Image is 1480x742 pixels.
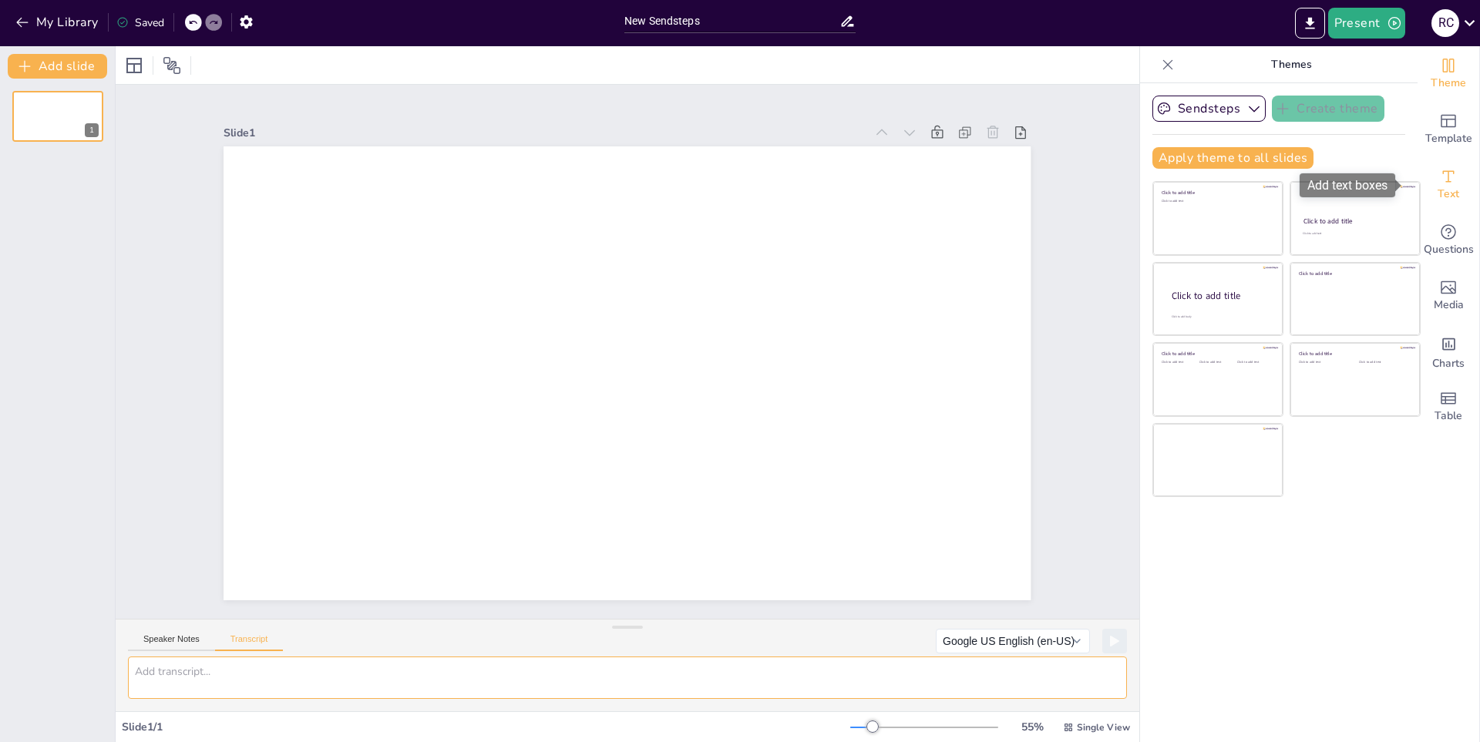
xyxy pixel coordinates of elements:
[1162,200,1272,203] div: Click to add text
[936,629,1090,653] button: Google US English (en-US)
[1172,290,1270,303] div: Click to add title
[1418,268,1479,324] div: Add images, graphics, shapes or video
[1102,629,1127,653] button: Play
[1425,130,1472,147] span: Template
[128,634,215,651] button: Speaker Notes
[1418,46,1479,102] div: Change the overall theme
[116,15,164,30] div: Saved
[1438,186,1459,203] span: Text
[277,46,906,194] div: Slide 1
[163,56,181,75] span: Position
[624,10,839,32] input: Insert title
[1152,147,1313,169] button: Apply theme to all slides
[1328,8,1405,39] button: Present
[122,720,850,734] div: Slide 1 / 1
[1418,379,1479,435] div: Add a table
[1180,46,1402,83] p: Themes
[1435,408,1462,425] span: Table
[1162,361,1196,364] div: Click to add text
[215,634,284,651] button: Transcript
[8,54,107,79] button: Add slide
[1014,720,1051,734] div: 55 %
[1303,232,1405,236] div: Click to add text
[1272,96,1384,122] button: Create theme
[1299,270,1409,276] div: Click to add title
[1162,190,1272,196] div: Click to add title
[1359,361,1408,364] div: Click to add text
[1303,217,1406,226] div: Click to add title
[1431,9,1459,37] div: r c
[1295,8,1325,39] button: Export to PowerPoint
[1424,241,1474,258] span: Questions
[1199,361,1234,364] div: Click to add text
[1172,315,1269,319] div: Click to add body
[1237,361,1272,364] div: Click to add text
[1432,355,1465,372] span: Charts
[122,53,146,78] div: Layout
[1162,351,1272,357] div: Click to add title
[1434,297,1464,314] span: Media
[1431,75,1466,92] span: Theme
[1300,173,1395,197] div: Add text boxes
[1418,157,1479,213] div: Add text boxes
[1431,8,1459,39] button: r c
[12,91,103,142] div: 1
[1077,721,1130,734] span: Single View
[1418,324,1479,379] div: Add charts and graphs
[1299,351,1409,357] div: Click to add title
[1152,96,1266,122] button: Sendsteps
[1418,213,1479,268] div: Get real-time input from your audience
[1299,361,1347,364] div: Click to add text
[85,123,99,137] div: 1
[1418,102,1479,157] div: Add ready made slides
[12,10,105,35] button: My Library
